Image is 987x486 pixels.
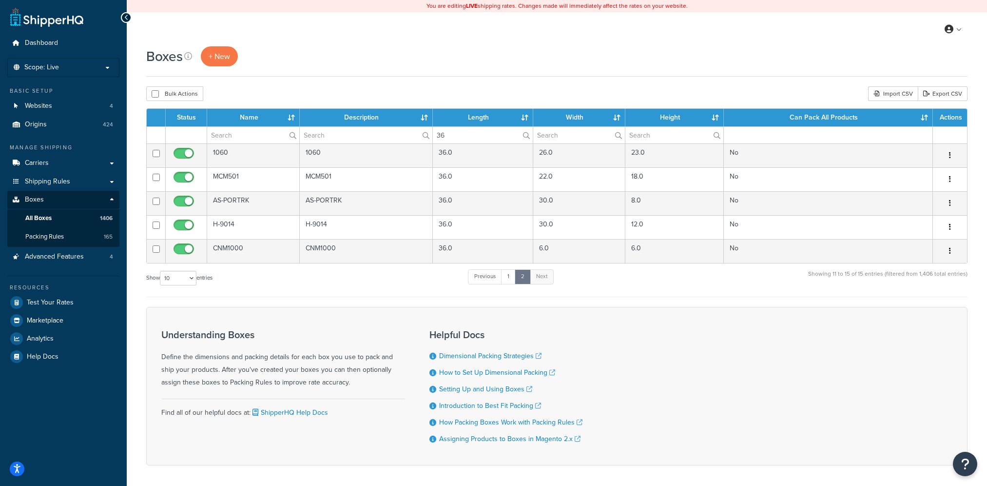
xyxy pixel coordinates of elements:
span: Origins [25,121,47,129]
li: Boxes [7,191,119,246]
span: 424 [103,121,113,129]
td: 8.0 [625,191,724,215]
span: 4 [110,253,113,261]
div: Basic Setup [7,87,119,95]
span: Dashboard [25,39,58,47]
a: How Packing Boxes Work with Packing Rules [439,417,582,427]
a: Carriers [7,154,119,172]
th: Can Pack All Products : activate to sort column ascending [724,109,933,126]
input: Search [433,127,533,143]
td: H-9014 [300,215,432,239]
a: Next [530,269,554,284]
span: Carriers [25,159,49,167]
td: 36.0 [433,239,533,263]
a: 1 [501,269,516,284]
div: Import CSV [868,86,918,101]
a: + New [201,46,238,66]
th: Width : activate to sort column ascending [533,109,625,126]
td: 6.0 [625,239,724,263]
a: Previous [468,269,502,284]
span: Websites [25,102,52,110]
a: Packing Rules 165 [7,228,119,246]
a: All Boxes 1406 [7,209,119,227]
div: Manage Shipping [7,143,119,152]
div: Define the dimensions and packing details for each box you use to pack and ship your products. Af... [161,329,405,389]
th: Description : activate to sort column ascending [300,109,432,126]
span: Marketplace [27,317,63,325]
span: Advanced Features [25,253,84,261]
a: Introduction to Best Fit Packing [439,401,541,411]
select: Showentries [160,271,196,285]
span: Help Docs [27,353,58,361]
td: MCM501 [300,167,432,191]
li: Websites [7,97,119,115]
td: 22.0 [533,167,625,191]
td: 30.0 [533,191,625,215]
a: Dimensional Packing Strategies [439,351,542,361]
td: 36.0 [433,215,533,239]
span: Analytics [27,335,54,343]
a: ShipperHQ Help Docs [251,407,328,418]
a: Websites 4 [7,97,119,115]
th: Status [166,109,207,126]
a: ShipperHQ Home [10,7,83,27]
span: Test Your Rates [27,299,74,307]
td: MCM501 [207,167,300,191]
span: All Boxes [25,214,52,223]
td: 23.0 [625,143,724,167]
span: 1406 [100,214,113,223]
span: Packing Rules [25,233,64,241]
label: Show entries [146,271,213,285]
h3: Helpful Docs [429,329,582,340]
td: No [724,167,933,191]
td: 36.0 [433,191,533,215]
td: No [724,239,933,263]
td: 36.0 [433,167,533,191]
input: Search [625,127,723,143]
td: No [724,215,933,239]
a: Test Your Rates [7,294,119,311]
td: No [724,143,933,167]
a: Analytics [7,330,119,347]
a: Dashboard [7,34,119,52]
span: 4 [110,102,113,110]
div: Find all of our helpful docs at: [161,399,405,419]
b: LIVE [466,1,478,10]
a: Boxes [7,191,119,209]
td: 6.0 [533,239,625,263]
td: CNM1000 [207,239,300,263]
td: No [724,191,933,215]
span: + New [209,51,230,62]
a: Origins 424 [7,116,119,134]
td: 36.0 [433,143,533,167]
input: Search [300,127,432,143]
span: 165 [104,233,113,241]
td: AS-PORTRK [300,191,432,215]
a: Shipping Rules [7,173,119,191]
div: Showing 11 to 15 of 15 entries (filtered from 1,406 total entries) [808,268,968,289]
button: Bulk Actions [146,86,203,101]
td: 12.0 [625,215,724,239]
li: Packing Rules [7,228,119,246]
td: 26.0 [533,143,625,167]
a: Assigning Products to Boxes in Magento 2.x [439,434,581,444]
span: Shipping Rules [25,178,70,186]
span: Scope: Live [24,63,59,72]
button: Open Resource Center [953,452,977,476]
h1: Boxes [146,47,183,66]
td: 18.0 [625,167,724,191]
li: All Boxes [7,209,119,227]
th: Actions [933,109,967,126]
li: Origins [7,116,119,134]
th: Length : activate to sort column ascending [433,109,533,126]
td: 1060 [207,143,300,167]
div: Resources [7,283,119,292]
a: Help Docs [7,348,119,365]
a: Marketplace [7,312,119,329]
td: 30.0 [533,215,625,239]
